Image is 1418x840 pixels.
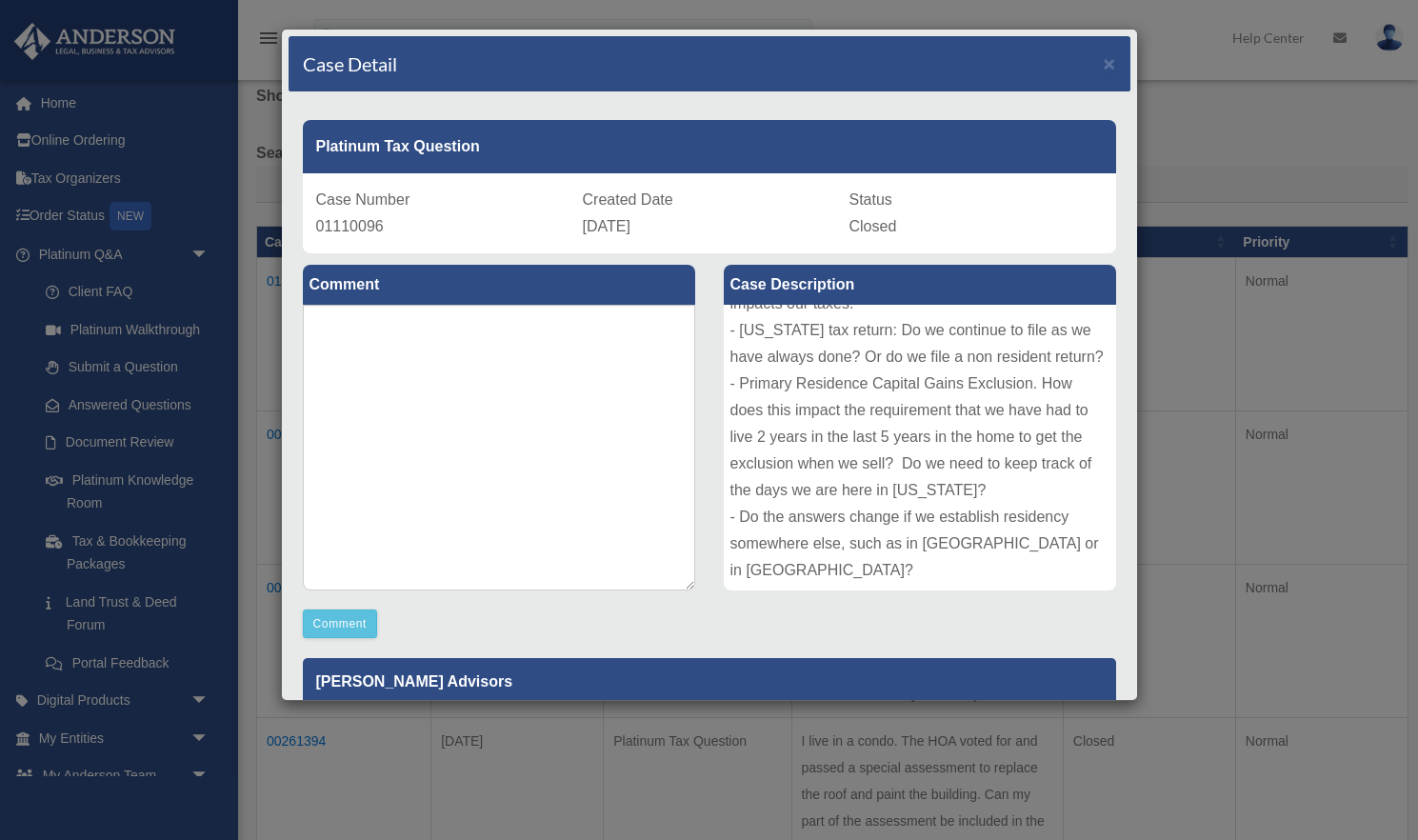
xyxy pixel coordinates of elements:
span: Created Date [583,191,673,208]
span: [DATE] [583,218,630,234]
div: For the next year or so, we are nomads, traveling the world. We are maintaining our current addre... [724,305,1116,590]
span: Closed [849,218,897,234]
button: Comment [303,610,378,638]
span: × [1104,52,1116,74]
span: 01110096 [316,218,384,234]
label: Case Description [724,265,1116,305]
span: Status [849,191,892,208]
span: Case Number [316,191,410,208]
p: [PERSON_NAME] Advisors [303,658,1116,705]
button: Close [1104,53,1116,73]
label: Comment [303,265,695,305]
div: Platinum Tax Question [303,120,1116,173]
h4: Case Detail [303,50,397,77]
